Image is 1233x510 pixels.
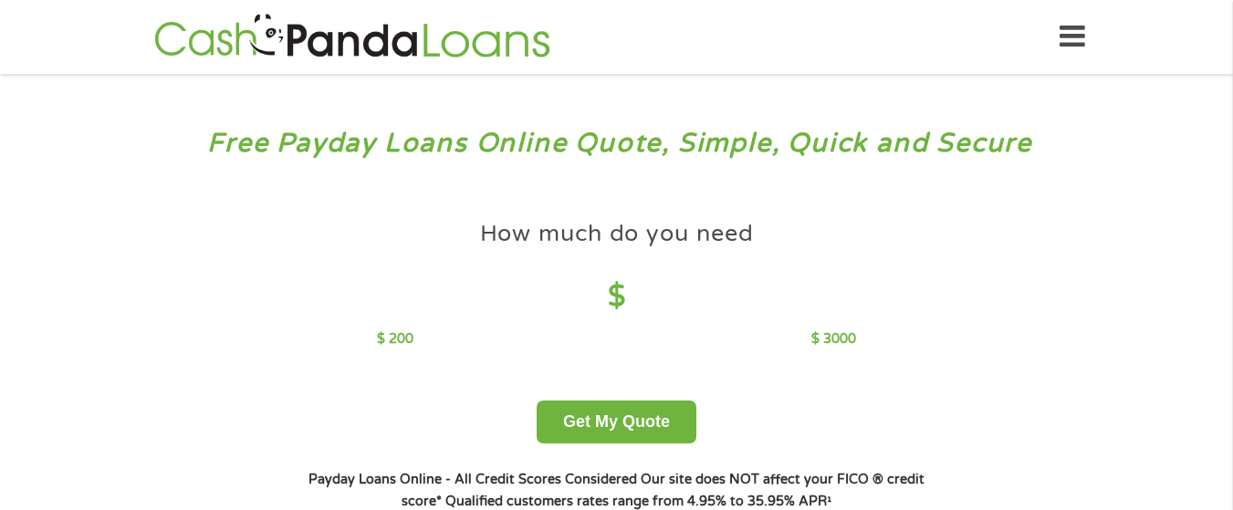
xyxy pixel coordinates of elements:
[377,329,413,349] p: $ 200
[377,278,856,316] h4: $
[402,472,925,509] strong: Our site does NOT affect your FICO ® credit score*
[149,11,556,63] img: GetLoanNow Logo
[811,329,856,349] p: $ 3000
[480,219,754,249] h4: How much do you need
[308,472,637,487] strong: Payday Loans Online - All Credit Scores Considered
[537,401,696,443] button: Get My Quote
[53,127,1181,161] h3: Free Payday Loans Online Quote, Simple, Quick and Secure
